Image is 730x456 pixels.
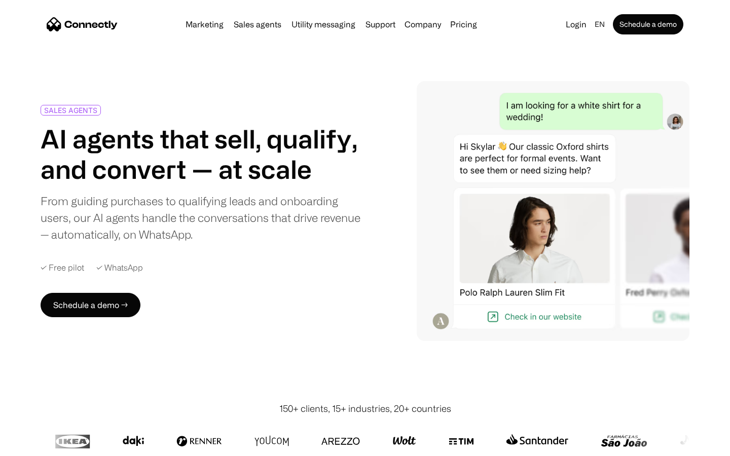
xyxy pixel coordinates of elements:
[287,20,359,28] a: Utility messaging
[405,17,441,31] div: Company
[591,17,611,31] div: en
[446,20,481,28] a: Pricing
[613,14,683,34] a: Schedule a demo
[41,293,140,317] a: Schedule a demo →
[41,124,361,184] h1: AI agents that sell, qualify, and convert — at scale
[96,263,143,273] div: ✓ WhatsApp
[10,437,61,452] aside: Language selected: English
[47,17,118,32] a: home
[562,17,591,31] a: Login
[41,193,361,243] div: From guiding purchases to qualifying leads and onboarding users, our AI agents handle the convers...
[279,402,451,415] div: 150+ clients, 15+ industries, 20+ countries
[401,17,444,31] div: Company
[44,106,97,114] div: SALES AGENTS
[41,263,84,273] div: ✓ Free pilot
[595,17,605,31] div: en
[181,20,228,28] a: Marketing
[20,438,61,452] ul: Language list
[361,20,399,28] a: Support
[230,20,285,28] a: Sales agents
